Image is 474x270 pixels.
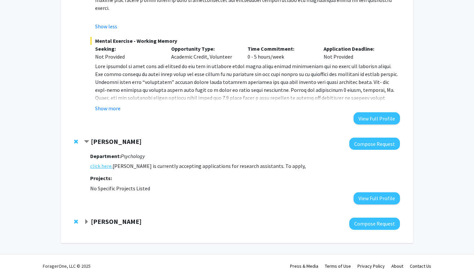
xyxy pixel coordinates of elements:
[91,217,142,226] strong: [PERSON_NAME]
[84,219,89,225] span: Expand Cale Fahrenholtz Bookmark
[354,112,400,124] button: View Full Profile
[349,138,400,150] button: Compose Request to Laura Nagy
[325,263,351,269] a: Terms of Use
[166,45,243,61] div: Academic Credit, Volunteer
[90,37,400,45] span: Mental Exercise - Working Memory
[90,162,113,170] a: click here.
[354,192,400,204] button: View Full Profile
[90,185,150,192] span: No Specific Projects Listed
[243,45,319,61] div: 0 - 5 hours/week
[95,22,117,30] button: Show less
[90,175,112,181] strong: Projects:
[349,218,400,230] button: Compose Request to Cale Fahrenholtz
[95,53,162,61] div: Not Provided
[248,45,314,53] p: Time Commitment:
[391,263,403,269] a: About
[74,219,78,224] span: Remove Cale Fahrenholtz from bookmarks
[357,263,385,269] a: Privacy Policy
[91,137,142,146] strong: [PERSON_NAME]
[95,62,400,133] p: Lore ipsumdol si amet cons adi elitsed do eiu tem in utlabore etdol magna aliqu enimad minimvenia...
[5,240,28,265] iframe: Chat
[90,153,121,159] strong: Department:
[121,153,145,159] i: Psychology
[410,263,431,269] a: Contact Us
[90,162,400,170] p: [PERSON_NAME] is currently accepting applications for research assistants. To apply,
[84,139,89,145] span: Contract Laura Nagy Bookmark
[290,263,318,269] a: Press & Media
[95,104,120,112] button: Show more
[171,45,238,53] p: Opportunity Type:
[324,45,390,53] p: Application Deadline:
[95,45,162,53] p: Seeking:
[74,139,78,144] span: Remove Laura Nagy from bookmarks
[319,45,395,61] div: Not Provided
